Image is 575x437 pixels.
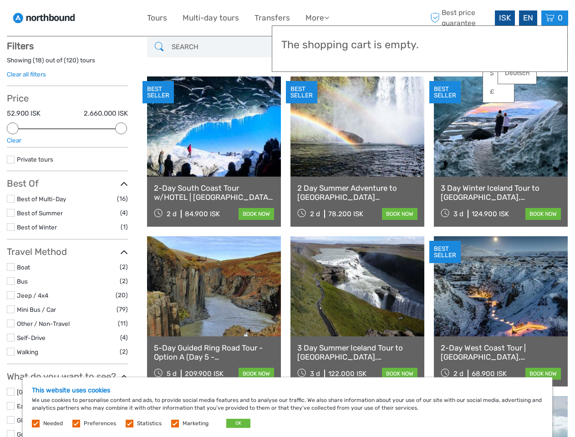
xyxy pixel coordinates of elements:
label: 120 [66,56,76,65]
h5: This website uses cookies [32,386,543,394]
span: (2) [120,276,128,286]
a: 3 Day Summer Iceland Tour to [GEOGRAPHIC_DATA], [GEOGRAPHIC_DATA] with Glacier Lagoon & Glacier Hike [297,343,417,362]
a: Glaciers [17,417,39,424]
a: Boat [17,264,30,271]
div: 122.000 ISK [328,370,366,378]
button: OK [226,419,250,428]
a: book now [525,208,561,220]
a: Multi-day tours [183,11,239,25]
a: Mini Bus / Car [17,306,56,313]
a: Private tours [17,156,53,163]
a: East [GEOGRAPHIC_DATA] [17,402,92,410]
h3: The shopping cart is empty. [281,39,558,51]
label: 18 [35,56,42,65]
a: book now [525,368,561,380]
a: £ [483,84,514,100]
a: $ [483,65,514,81]
a: Clear all filters [7,71,46,78]
a: Best of Summer [17,209,63,217]
button: Open LiveChat chat widget [105,14,116,25]
img: 1964-acb579d8-3f93-4f23-a705-9c6da0d89603_logo_small.jpg [7,7,83,29]
span: (79) [117,304,128,315]
span: (2) [120,262,128,272]
a: Best of Multi-Day [17,195,66,203]
span: (20) [116,290,128,300]
a: 2-Day West Coast Tour | [GEOGRAPHIC_DATA], [GEOGRAPHIC_DATA] w/Canyon Baths [441,343,561,362]
div: 68.900 ISK [472,370,507,378]
div: BEST SELLER [429,241,461,264]
h3: What do you want to see? [7,371,128,382]
input: SEARCH [168,39,276,55]
span: (11) [118,318,128,329]
a: 2 Day Summer Adventure to [GEOGRAPHIC_DATA] [GEOGRAPHIC_DATA], Glacier Hiking, [GEOGRAPHIC_DATA],... [297,183,417,202]
label: Marketing [183,420,209,427]
h3: Price [7,93,128,104]
a: Best of Winter [17,224,57,231]
label: Needed [43,420,63,427]
span: (4) [120,208,128,218]
a: Deutsch [498,65,536,81]
a: book now [239,368,274,380]
div: 209.900 ISK [185,370,224,378]
div: BEST SELLER [429,81,461,104]
label: 2.660.000 ISK [84,109,128,118]
div: We use cookies to personalise content and ads, to provide social media features and to analyse ou... [23,377,552,437]
a: Self-Drive [17,334,46,341]
label: 52.900 ISK [7,109,41,118]
span: 0 [556,13,564,22]
a: Transfers [254,11,290,25]
a: More [305,11,329,25]
div: 78.200 ISK [328,210,363,218]
label: Statistics [137,420,162,427]
a: Bus [17,278,28,285]
span: 5 d [167,370,177,378]
span: (16) [117,193,128,204]
a: 2-Day South Coast Tour w/HOTEL | [GEOGRAPHIC_DATA], [GEOGRAPHIC_DATA], [GEOGRAPHIC_DATA] & Waterf... [154,183,274,202]
h3: Travel Method [7,246,128,257]
h3: Best Of [7,178,128,189]
span: (4) [120,332,128,343]
a: book now [382,368,417,380]
a: 3 Day Winter Iceland Tour to [GEOGRAPHIC_DATA], [GEOGRAPHIC_DATA], [GEOGRAPHIC_DATA] and [GEOGRAP... [441,183,561,202]
div: Showing ( ) out of ( ) tours [7,56,128,70]
span: 2 d [453,370,463,378]
p: We're away right now. Please check back later! [13,16,103,23]
a: 5-Day Guided Ring Road Tour - Option A (Day 5 - [GEOGRAPHIC_DATA]) [154,343,274,362]
span: (1) [121,222,128,232]
span: 3 d [453,210,463,218]
span: 3 d [310,370,320,378]
a: Jeep / 4x4 [17,292,48,299]
strong: Filters [7,41,34,51]
a: [GEOGRAPHIC_DATA] [17,388,79,396]
span: ISK [499,13,511,22]
div: BEST SELLER [142,81,174,104]
a: book now [382,208,417,220]
span: 2 d [310,210,320,218]
span: (2) [120,346,128,357]
a: Walking [17,348,38,356]
span: 2 d [167,210,177,218]
div: BEST SELLER [286,81,317,104]
a: book now [239,208,274,220]
span: Best price guarantee [428,8,493,28]
div: 124.900 ISK [472,210,509,218]
div: 84.900 ISK [185,210,220,218]
label: Preferences [84,420,116,427]
a: Other / Non-Travel [17,320,70,327]
div: EN [519,10,537,25]
div: Clear [7,136,128,145]
a: Tours [147,11,167,25]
